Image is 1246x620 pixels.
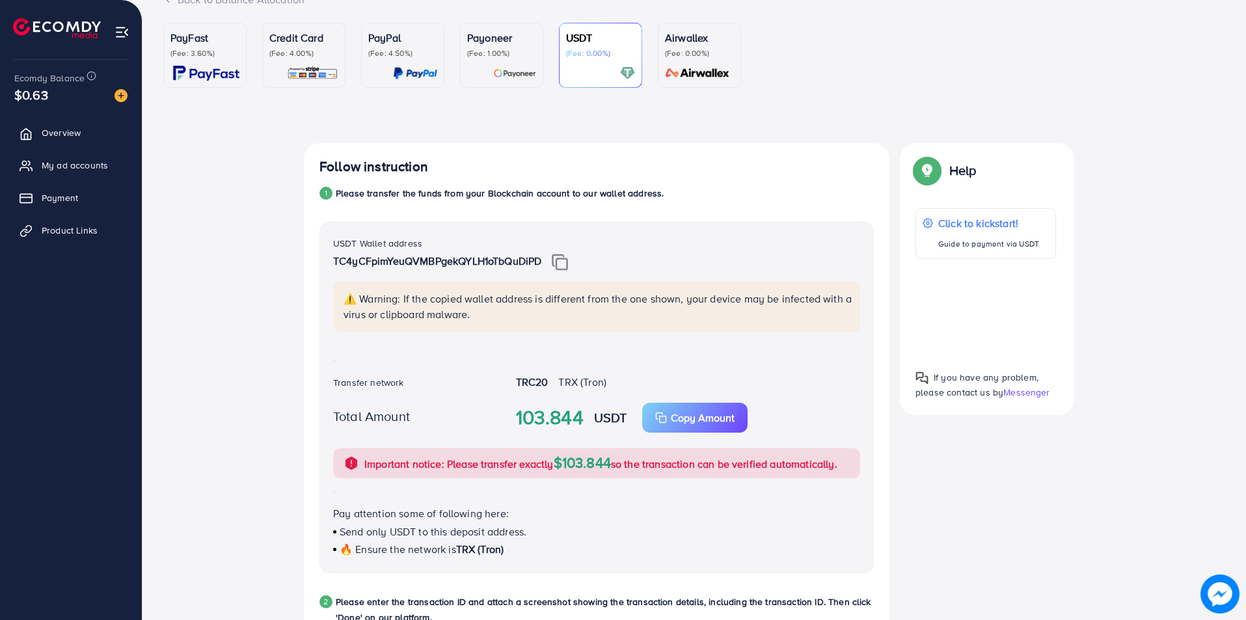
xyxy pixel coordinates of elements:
label: Total Amount [333,407,410,425]
label: Transfer network [333,376,404,389]
p: (Fee: 4.00%) [269,48,338,59]
p: Guide to payment via USDT [938,236,1039,252]
img: alert [344,455,359,471]
img: Popup guide [915,159,939,182]
img: card [493,66,536,81]
span: $103.844 [554,452,611,472]
a: My ad accounts [10,152,132,178]
button: Copy Amount [642,403,748,433]
img: image [115,89,128,102]
span: 🔥 Ensure the network is [340,542,456,556]
span: If you have any problem, please contact us by [915,371,1038,399]
div: 2 [319,595,332,608]
img: Popup guide [915,371,928,384]
p: Help [949,163,977,178]
span: Messenger [1003,386,1050,399]
p: Airwallex [665,30,734,46]
img: card [661,66,734,81]
p: Click to kickstart! [938,215,1039,231]
p: TC4yCFpimYeuQVMBPgekQYLH1oTbQuDiPD [333,253,860,271]
span: Overview [42,126,81,139]
img: logo [13,18,101,38]
p: Copy Amount [671,410,735,425]
p: PayFast [170,30,239,46]
img: menu [115,25,129,40]
p: Send only USDT to this deposit address. [333,524,860,539]
p: Please transfer the funds from your Blockchain account to our wallet address. [336,185,664,201]
p: USDT [566,30,635,46]
p: Pay attention some of following here: [333,505,860,521]
strong: USDT [594,408,627,427]
p: Important notice: Please transfer exactly so the transaction can be verified automatically. [364,455,837,472]
span: My ad accounts [42,159,108,172]
strong: TRC20 [516,375,549,389]
p: Payoneer [467,30,536,46]
p: (Fee: 4.50%) [368,48,437,59]
span: $0.63 [14,85,48,104]
div: 1 [319,187,332,200]
p: Credit Card [269,30,338,46]
p: (Fee: 0.00%) [566,48,635,59]
strong: 103.844 [516,403,584,432]
p: ⚠️ Warning: If the copied wallet address is different from the one shown, your device may be infe... [344,291,852,322]
p: (Fee: 0.00%) [665,48,734,59]
img: card [620,66,635,81]
img: card [393,66,437,81]
a: Product Links [10,217,132,243]
span: Product Links [42,224,98,237]
p: PayPal [368,30,437,46]
img: img [552,254,568,271]
p: (Fee: 1.00%) [467,48,536,59]
img: image [1200,574,1239,613]
img: card [173,66,239,81]
span: TRX (Tron) [558,375,606,389]
span: Ecomdy Balance [14,72,85,85]
img: card [287,66,338,81]
span: Payment [42,191,78,204]
h4: Follow instruction [319,159,428,175]
a: Overview [10,120,132,146]
label: USDT Wallet address [333,237,422,250]
span: TRX (Tron) [456,542,504,556]
p: (Fee: 3.60%) [170,48,239,59]
a: Payment [10,185,132,211]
